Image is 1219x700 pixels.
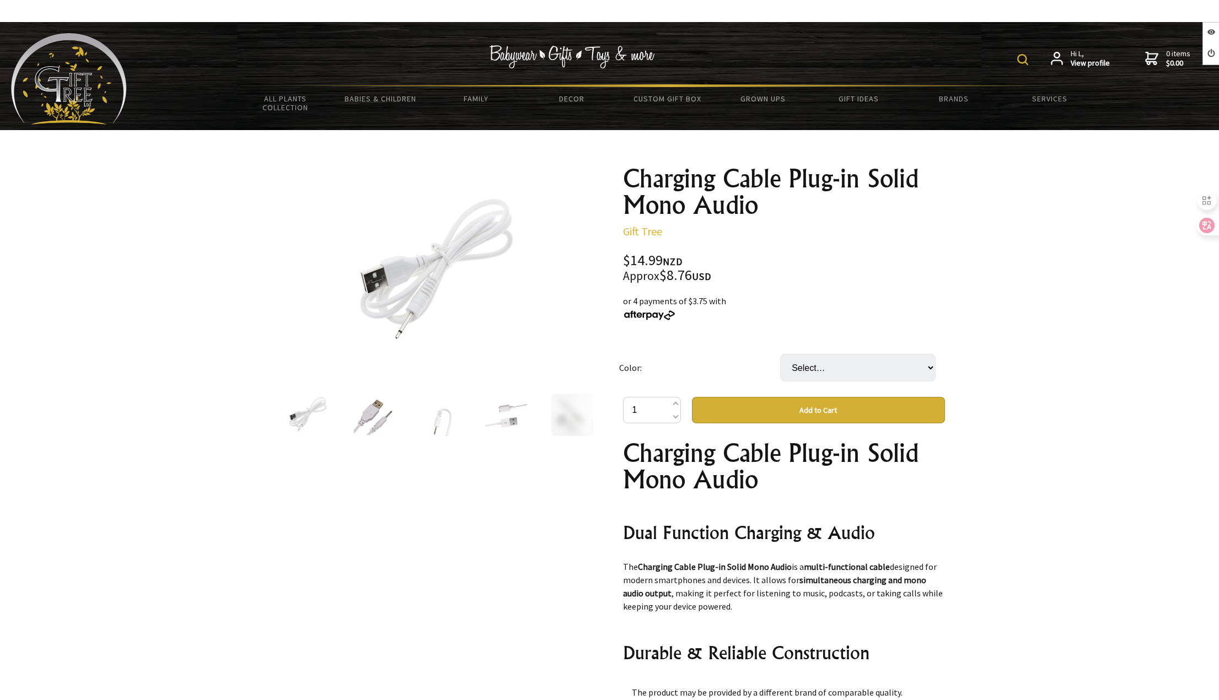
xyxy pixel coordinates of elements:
[238,87,333,119] a: All Plants Collection
[419,394,461,436] img: Charging Cable Plug-in Solid Mono Audio
[715,87,810,110] a: Grown Ups
[623,574,926,599] strong: simultaneous charging and mono audio output
[1002,87,1097,110] a: Services
[623,254,945,283] div: $14.99 $8.76
[1017,54,1028,65] img: product search
[490,45,655,68] img: Babywear - Gifts - Toys & more
[906,87,1002,110] a: Brands
[1051,49,1110,68] a: Hi L,View profile
[524,87,619,110] a: Decor
[1166,49,1190,68] span: 0 items
[623,440,945,493] h1: Charging Cable Plug-in Solid Mono Audio
[623,310,676,320] img: Afterpay
[623,519,945,546] h2: Dual Function Charging & Audio
[1145,49,1190,68] a: 0 items$0.00
[428,87,524,110] a: Family
[1071,49,1110,68] span: Hi L,
[333,87,428,110] a: Babies & Children
[663,255,683,268] span: NZD
[692,270,711,283] span: USD
[623,294,945,321] div: or 4 payments of $3.75 with
[623,165,945,218] h1: Charging Cable Plug-in Solid Mono Audio
[810,87,906,110] a: Gift Ideas
[623,224,662,238] a: Gift Tree
[623,440,945,660] div: Charging cable * 1
[11,33,127,125] img: Babyware - Gifts - Toys and more...
[350,187,522,359] img: Charging Cable Plug-in Solid Mono Audio
[692,397,945,423] button: Add to Cart
[353,394,395,436] img: Charging Cable Plug-in Solid Mono Audio
[623,639,945,666] h2: Durable & Reliable Construction
[623,268,659,283] small: Approx
[623,560,945,613] p: The is a designed for modern smartphones and devices. It allows for , making it perfect for liste...
[620,87,715,110] a: Custom Gift Box
[804,561,890,572] strong: multi-functional cable
[619,338,780,397] td: Color:
[485,394,527,436] img: Charging Cable Plug-in Solid Mono Audio
[551,394,593,436] img: Charging Cable Plug-in Solid Mono Audio
[1166,58,1190,68] strong: $0.00
[287,394,329,436] img: Charging Cable Plug-in Solid Mono Audio
[638,561,792,572] strong: Charging Cable Plug-in Solid Mono Audio
[1071,58,1110,68] strong: View profile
